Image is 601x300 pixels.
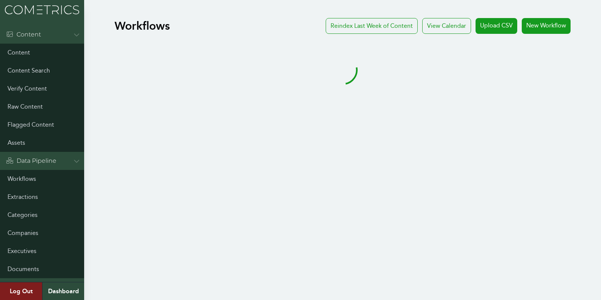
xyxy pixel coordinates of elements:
[422,18,471,34] div: View Calendar
[6,156,56,165] div: Data Pipeline
[328,55,358,85] svg: audio-loading
[42,282,84,300] a: Dashboard
[115,19,170,33] h1: Workflows
[326,18,418,34] a: Reindex Last Week of Content
[476,18,517,34] a: Upload CSV
[522,18,571,34] a: New Workflow
[6,30,41,39] div: Content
